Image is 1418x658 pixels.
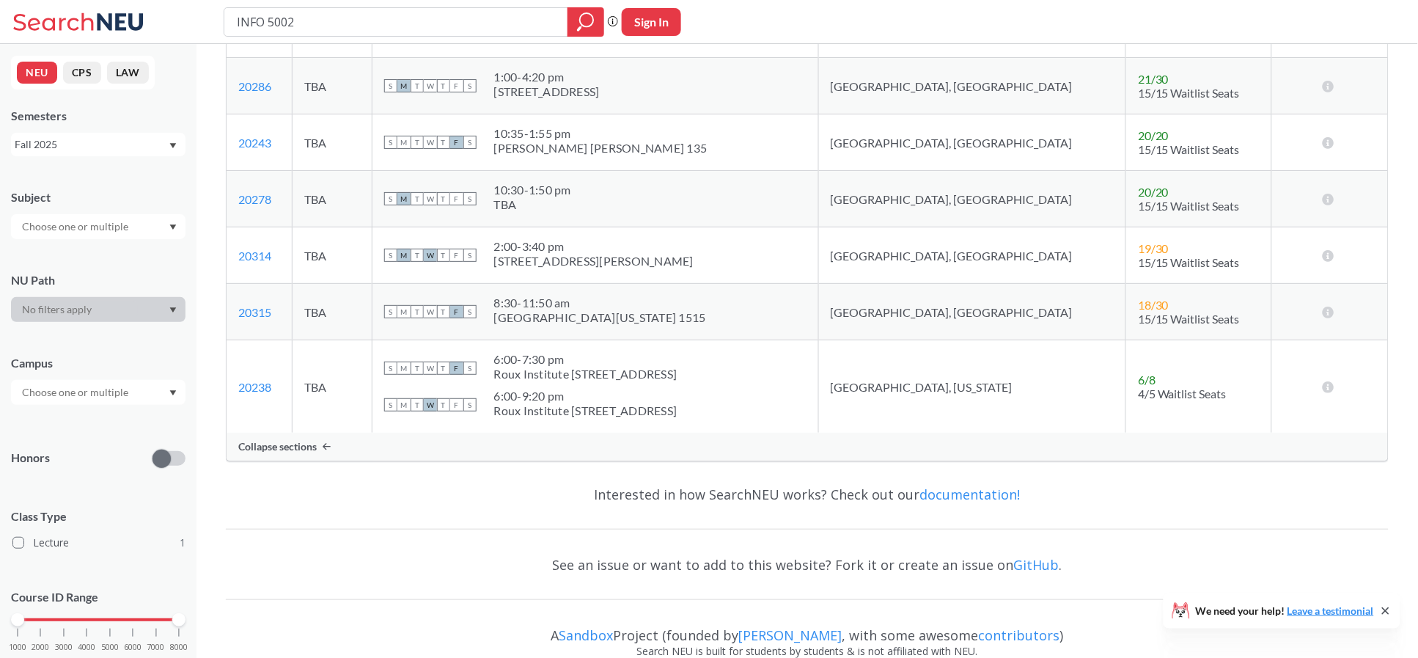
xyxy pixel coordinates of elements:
div: See an issue or want to add to this website? Fork it or create an issue on . [226,544,1389,586]
p: Course ID Range [11,589,185,606]
span: F [450,398,463,412]
span: 20 / 20 [1138,128,1169,142]
button: Sign In [622,8,681,36]
span: S [463,305,477,318]
span: T [437,398,450,412]
span: T [437,305,450,318]
div: 8:30 - 11:50 am [494,296,706,310]
div: Dropdown arrow [11,380,185,405]
span: T [411,136,424,149]
span: 1000 [9,643,26,651]
div: 1:00 - 4:20 pm [494,70,600,84]
a: [PERSON_NAME] [739,626,842,644]
span: W [424,398,437,412]
span: M [397,305,411,318]
td: TBA [293,340,372,434]
span: 4/5 Waitlist Seats [1138,387,1227,401]
span: T [437,362,450,375]
span: T [411,249,424,262]
span: F [450,249,463,262]
td: TBA [293,58,372,114]
button: NEU [17,62,57,84]
td: TBA [293,284,372,340]
span: T [411,192,424,205]
div: 6:00 - 9:20 pm [494,389,677,403]
span: F [450,136,463,149]
span: 8000 [170,643,188,651]
span: S [384,249,397,262]
div: [GEOGRAPHIC_DATA][US_STATE] 1515 [494,310,706,325]
input: Choose one or multiple [15,218,138,235]
span: 19 / 30 [1138,241,1169,255]
span: S [463,249,477,262]
svg: Dropdown arrow [169,390,177,396]
span: S [463,362,477,375]
span: S [384,79,397,92]
div: 6:00 - 7:30 pm [494,352,677,367]
svg: Dropdown arrow [169,143,177,149]
span: S [384,305,397,318]
label: Lecture [12,533,185,552]
span: 6000 [124,643,142,651]
span: W [424,136,437,149]
span: 6 / 8 [1138,373,1156,387]
a: 20314 [238,249,271,263]
div: TBA [494,197,571,212]
svg: magnifying glass [577,12,595,32]
span: Class Type [11,508,185,524]
span: 3000 [55,643,73,651]
td: [GEOGRAPHIC_DATA], [US_STATE] [818,340,1126,434]
div: Semesters [11,108,185,124]
input: Class, professor, course number, "phrase" [235,10,557,34]
span: F [450,362,463,375]
a: GitHub [1014,556,1059,574]
span: F [450,305,463,318]
span: We need your help! [1196,606,1374,616]
span: T [411,362,424,375]
span: S [463,79,477,92]
a: 20243 [238,136,271,150]
div: Roux Institute [STREET_ADDRESS] [494,367,677,381]
a: 20286 [238,79,271,93]
a: Sandbox [559,626,614,644]
span: T [437,249,450,262]
span: 5000 [101,643,119,651]
div: magnifying glass [567,7,604,37]
a: contributors [979,626,1060,644]
span: 4000 [78,643,95,651]
span: T [411,398,424,412]
span: W [424,192,437,205]
span: 15/15 Waitlist Seats [1138,199,1240,213]
div: [STREET_ADDRESS][PERSON_NAME] [494,254,694,268]
a: 20315 [238,305,271,319]
span: S [384,192,397,205]
span: W [424,249,437,262]
span: T [437,79,450,92]
div: Campus [11,355,185,371]
span: F [450,79,463,92]
div: [STREET_ADDRESS] [494,84,600,99]
span: 15/15 Waitlist Seats [1138,86,1240,100]
div: Collapse sections [227,433,1388,461]
div: 2:00 - 3:40 pm [494,239,694,254]
span: S [463,192,477,205]
button: CPS [63,62,101,84]
p: Honors [11,450,50,467]
div: Interested in how SearchNEU works? Check out our [226,473,1389,516]
input: Choose one or multiple [15,384,138,401]
a: documentation! [920,486,1021,503]
span: F [450,192,463,205]
span: S [384,136,397,149]
span: 15/15 Waitlist Seats [1138,142,1240,156]
td: [GEOGRAPHIC_DATA], [GEOGRAPHIC_DATA] [818,227,1126,284]
span: M [397,249,411,262]
span: 1 [180,535,185,551]
span: M [397,136,411,149]
div: NU Path [11,272,185,288]
a: 20238 [238,380,271,394]
span: W [424,305,437,318]
span: 20 / 20 [1138,185,1169,199]
span: 21 / 30 [1138,72,1169,86]
div: [PERSON_NAME] [PERSON_NAME] 135 [494,141,708,156]
td: [GEOGRAPHIC_DATA], [GEOGRAPHIC_DATA] [818,171,1126,227]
